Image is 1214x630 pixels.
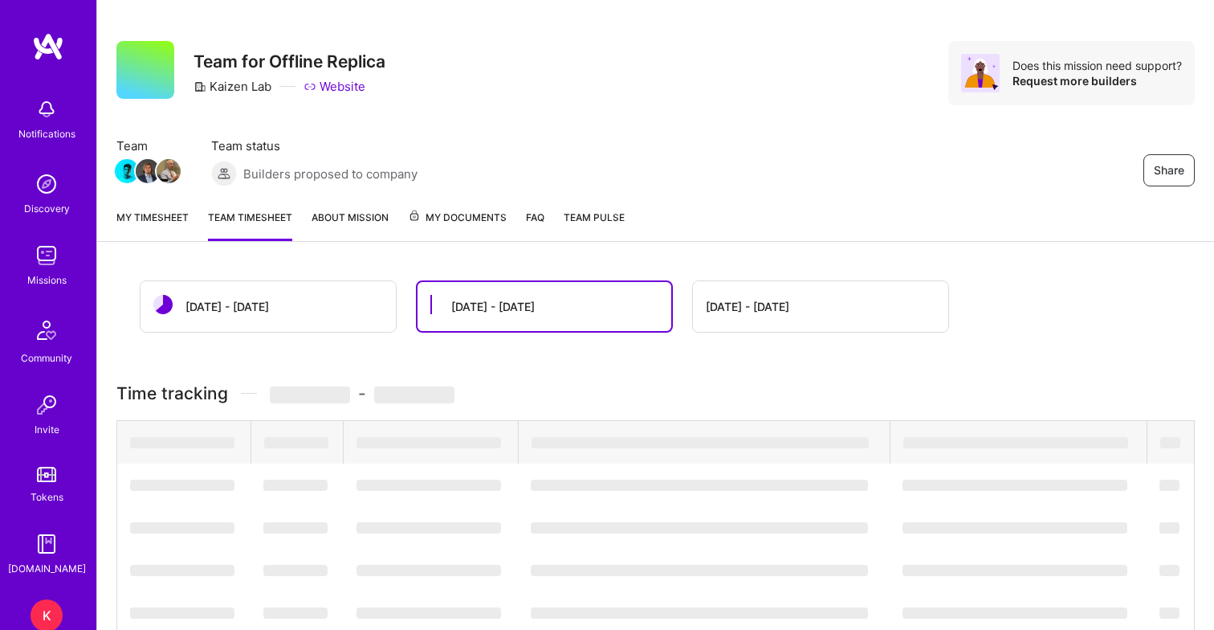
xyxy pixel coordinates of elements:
span: ‌ [130,522,234,534]
img: Builders proposed to company [211,161,237,186]
div: Tokens [31,489,63,505]
span: ‌ [1159,607,1179,619]
a: Team timesheet [208,209,292,241]
a: FAQ [526,209,544,241]
div: Does this mission need support? [1012,58,1182,73]
span: ‌ [263,480,328,491]
div: Request more builders [1012,73,1182,88]
span: ‌ [356,437,501,448]
span: ‌ [902,522,1127,534]
span: Share [1154,162,1184,178]
div: [DATE] - [DATE] [451,298,535,315]
div: Community [21,350,72,366]
span: Team Pulse [564,211,625,223]
a: Team Member Avatar [137,157,158,185]
a: Team Member Avatar [116,157,137,185]
img: discovery [31,168,63,200]
img: Invite [31,389,63,421]
span: ‌ [902,480,1127,491]
a: My Documents [408,209,507,241]
a: Team Pulse [564,209,625,241]
span: ‌ [356,565,501,576]
span: ‌ [902,565,1127,576]
span: Builders proposed to company [243,166,418,182]
a: Website [303,78,365,95]
span: ‌ [374,387,454,403]
div: [DOMAIN_NAME] [8,560,86,577]
h3: Time tracking [116,383,1195,403]
span: Team status [211,137,418,154]
span: ‌ [531,522,868,534]
img: Avatar [961,54,1000,92]
img: logo [32,32,64,61]
span: ‌ [263,607,328,619]
span: ‌ [130,480,234,491]
img: guide book [31,528,63,560]
img: Team Member Avatar [157,159,181,183]
a: Team Member Avatar [158,157,179,185]
span: ‌ [263,522,328,534]
img: teamwork [31,239,63,272]
span: ‌ [263,565,328,576]
span: ‌ [130,437,234,448]
div: [DATE] - [DATE] [706,298,789,315]
span: ‌ [1159,480,1179,491]
img: tokens [37,467,56,482]
span: ‌ [532,437,869,448]
span: ‌ [531,607,868,619]
div: Invite [35,421,59,438]
img: Team Member Avatar [115,159,139,183]
img: status icon [153,295,173,314]
a: About Mission [312,209,389,241]
span: ‌ [356,480,501,491]
span: ‌ [1159,565,1179,576]
span: ‌ [130,565,234,576]
span: My Documents [408,209,507,227]
div: Discovery [24,200,70,217]
span: ‌ [270,387,350,403]
div: [DATE] - [DATE] [185,298,269,315]
div: Kaizen Lab [194,78,271,95]
img: Team Member Avatar [136,159,160,183]
span: ‌ [356,522,501,534]
span: ‌ [531,480,868,491]
span: - [270,383,454,403]
i: icon CompanyGray [194,80,206,93]
a: My timesheet [116,209,189,241]
span: ‌ [356,607,501,619]
div: Notifications [18,125,75,142]
img: Community [27,311,66,350]
img: bell [31,93,63,125]
h3: Team for Offline Replica [194,51,385,72]
button: Share [1143,154,1195,186]
div: Missions [27,272,67,288]
span: ‌ [130,607,234,619]
span: ‌ [1160,437,1180,448]
span: ‌ [903,437,1128,448]
span: ‌ [902,607,1127,619]
span: Team [116,137,179,154]
span: ‌ [531,565,868,576]
span: ‌ [264,437,328,448]
span: ‌ [1159,522,1179,534]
